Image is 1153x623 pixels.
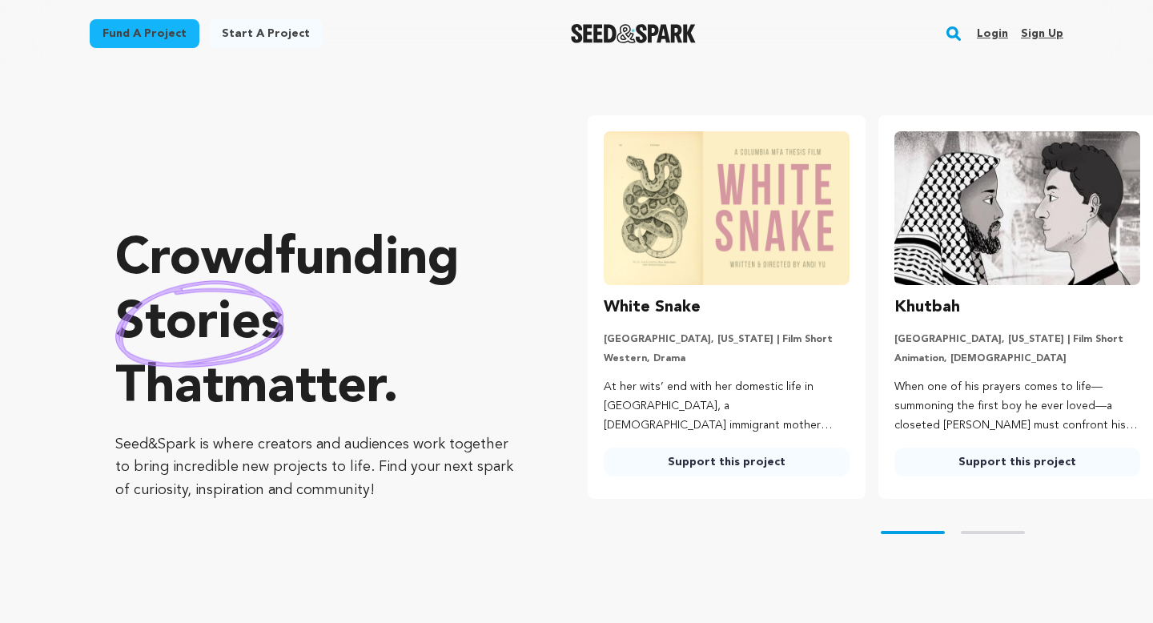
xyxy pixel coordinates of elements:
[604,352,850,365] p: Western, Drama
[571,24,697,43] a: Seed&Spark Homepage
[115,228,524,420] p: Crowdfunding that .
[894,131,1140,285] img: Khutbah image
[604,295,701,320] h3: White Snake
[115,280,284,368] img: hand sketched image
[1021,21,1063,46] a: Sign up
[604,333,850,346] p: [GEOGRAPHIC_DATA], [US_STATE] | Film Short
[894,295,960,320] h3: Khutbah
[90,19,199,48] a: Fund a project
[571,24,697,43] img: Seed&Spark Logo Dark Mode
[209,19,323,48] a: Start a project
[115,433,524,502] p: Seed&Spark is where creators and audiences work together to bring incredible new projects to life...
[894,352,1140,365] p: Animation, [DEMOGRAPHIC_DATA]
[894,333,1140,346] p: [GEOGRAPHIC_DATA], [US_STATE] | Film Short
[894,378,1140,435] p: When one of his prayers comes to life—summoning the first boy he ever loved—a closeted [PERSON_NA...
[894,448,1140,476] a: Support this project
[604,448,850,476] a: Support this project
[223,363,383,414] span: matter
[977,21,1008,46] a: Login
[604,131,850,285] img: White Snake image
[604,378,850,435] p: At her wits’ end with her domestic life in [GEOGRAPHIC_DATA], a [DEMOGRAPHIC_DATA] immigrant moth...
